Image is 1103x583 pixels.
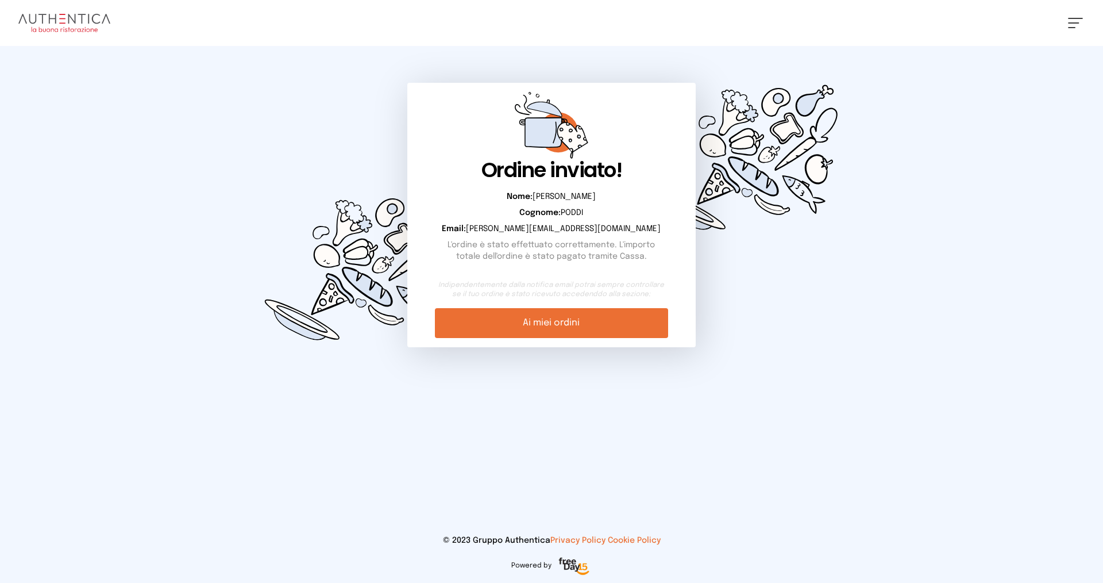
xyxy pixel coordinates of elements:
[18,14,110,32] img: logo.8f33a47.png
[442,225,466,233] b: Email:
[435,239,668,262] p: L'ordine è stato effettuato correttamente. L'importo totale dell'ordine è stato pagato tramite Ca...
[18,535,1085,546] p: © 2023 Gruppo Authentica
[248,156,469,379] img: d0449c3114cc73e99fc76ced0c51d0cd.svg
[435,191,668,202] p: [PERSON_NAME]
[435,159,668,182] h1: Ordine inviato!
[435,308,668,338] a: Ai miei ordini
[435,207,668,218] p: PODDI
[634,46,855,269] img: d0449c3114cc73e99fc76ced0c51d0cd.svg
[556,555,592,578] img: logo-freeday.3e08031.png
[435,223,668,235] p: [PERSON_NAME][EMAIL_ADDRESS][DOMAIN_NAME]
[550,536,606,544] a: Privacy Policy
[435,281,668,299] small: Indipendentemente dalla notifica email potrai sempre controllare se il tuo ordine è stato ricevut...
[507,193,533,201] b: Nome:
[608,536,661,544] a: Cookie Policy
[519,209,561,217] b: Cognome:
[511,561,551,570] span: Powered by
